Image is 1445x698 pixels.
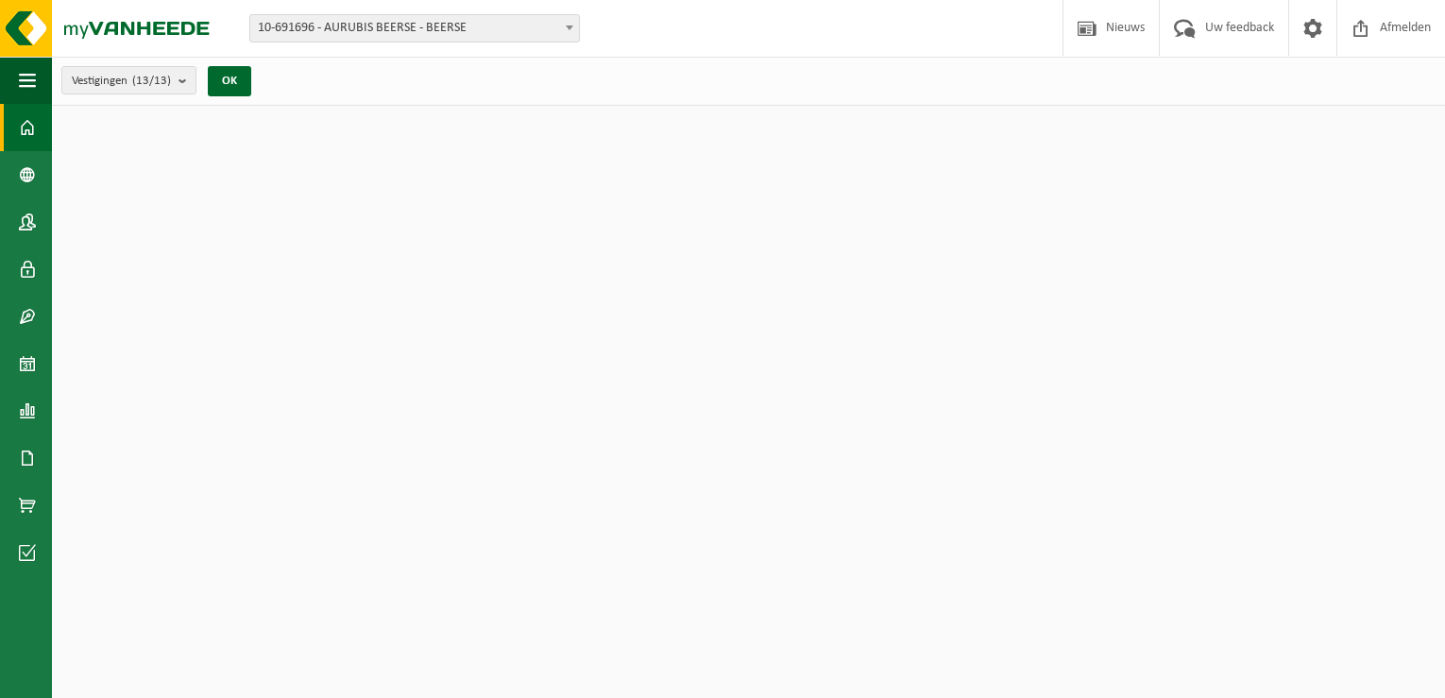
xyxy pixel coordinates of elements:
button: Vestigingen(13/13) [61,66,196,94]
button: OK [208,66,251,96]
span: Vestigingen [72,67,171,95]
count: (13/13) [132,75,171,87]
span: 10-691696 - AURUBIS BEERSE - BEERSE [249,14,580,43]
span: 10-691696 - AURUBIS BEERSE - BEERSE [250,15,579,42]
